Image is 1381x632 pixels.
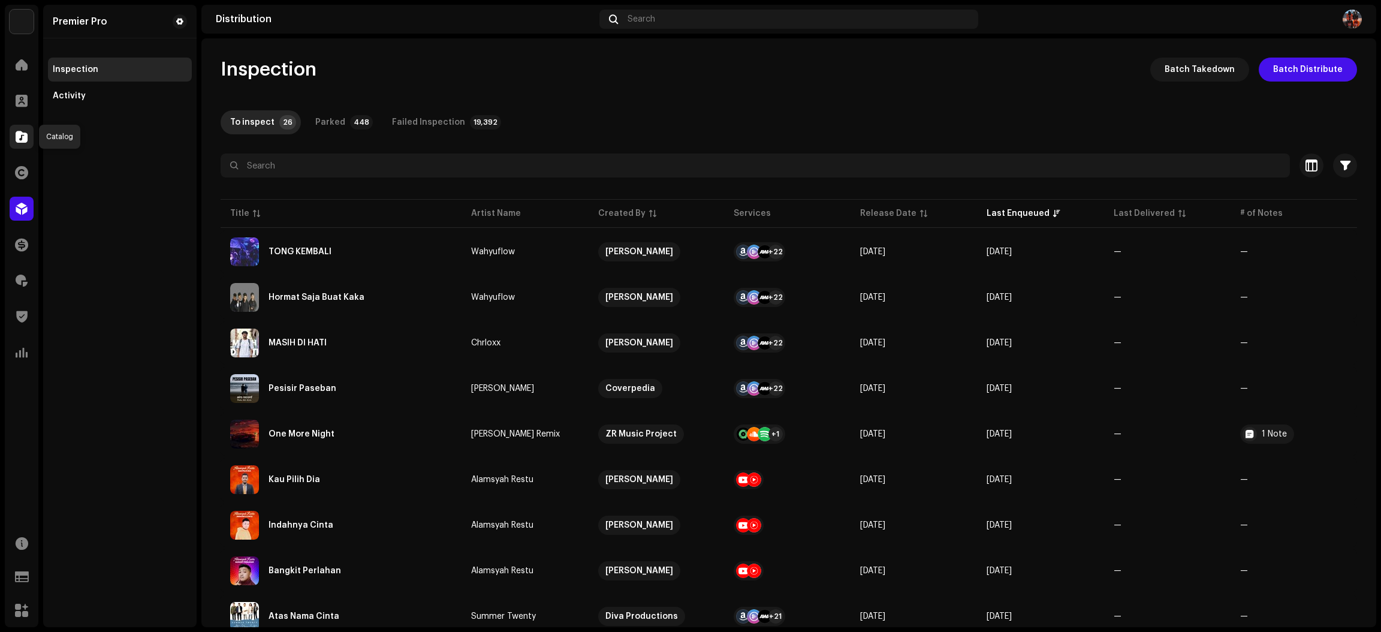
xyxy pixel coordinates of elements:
[1114,475,1121,484] span: —
[987,430,1012,438] span: Oct 10, 2025
[230,110,275,134] div: To inspect
[605,516,673,535] div: [PERSON_NAME]
[230,374,259,403] img: eefbd608-4be5-4bdd-81c2-82ab2b1d871f
[1343,10,1362,29] img: e0da1e75-51bb-48e8-b89a-af9921f343bd
[1273,58,1343,82] span: Batch Distribute
[269,384,336,393] div: Pesisir Paseban
[471,475,533,484] div: Alamsyah Restu
[230,283,259,312] img: db7fc72f-25b6-46d8-9f95-ff8e0beae63e
[860,293,885,302] span: Oct 11, 2025
[768,245,783,259] div: +22
[605,470,673,489] div: [PERSON_NAME]
[1114,207,1175,219] div: Last Delivered
[860,207,916,219] div: Release Date
[1240,293,1347,302] re-a-table-badge: —
[1114,430,1121,438] span: —
[269,293,364,302] div: Hormat Saja Buat Kaka
[230,420,259,449] img: 38ee8a8d-3db2-4771-bc09-a7c006b03003
[269,475,320,484] div: Kau Pilih Dia
[860,430,885,438] span: Oct 2, 2025
[53,65,98,74] div: Inspection
[471,248,578,256] span: Wahyuflow
[768,427,783,441] div: +1
[53,91,86,101] div: Activity
[860,248,885,256] span: Oct 11, 2025
[768,609,783,624] div: +21
[1240,475,1347,484] re-a-table-badge: —
[269,521,333,529] div: Indahnya Cinta
[350,115,373,130] p-badge: 448
[598,333,714,353] span: TIMUR KREATIF
[860,521,885,529] span: Sep 4, 2025
[605,333,673,353] div: [PERSON_NAME]
[598,242,714,261] span: TIMUR KREATIF
[987,567,1012,575] span: Oct 9, 2025
[471,384,578,393] span: Adi Airo
[598,516,714,535] span: Luckie Limandika
[471,567,578,575] span: Alamsyah Restu
[471,293,578,302] span: Wahyuflow
[987,248,1012,256] span: Oct 11, 2025
[598,288,714,307] span: TIMUR KREATIF
[987,521,1012,529] span: Oct 9, 2025
[230,237,259,266] img: e0b23cac-9656-4057-905c-4a211b803c3f
[860,567,885,575] span: Jul 28, 2025
[471,430,578,438] span: Zoe Remix
[598,379,714,398] span: Coverpedia
[987,384,1012,393] span: Oct 11, 2025
[230,329,259,357] img: d7210289-54a0-4017-8a09-02c0400d0f60
[230,207,249,219] div: Title
[221,154,1290,177] input: Search
[471,384,534,393] div: [PERSON_NAME]
[605,561,673,580] div: [PERSON_NAME]
[860,475,885,484] span: Sep 18, 2025
[987,293,1012,302] span: Oct 11, 2025
[1240,384,1347,393] re-a-table-badge: —
[768,290,783,305] div: +22
[1259,58,1357,82] button: Batch Distribute
[269,567,341,575] div: Bangkit Perlahan
[1114,339,1121,347] span: —
[471,339,578,347] span: Chrloxx
[471,612,578,621] span: Summer Twenty
[10,10,34,34] img: 64f15ab7-a28a-4bb5-a164-82594ec98160
[598,561,714,580] span: Luckie Limandika
[860,612,885,621] span: Oct 9, 2025
[471,475,578,484] span: Alamsyah Restu
[768,381,783,396] div: +22
[860,384,885,393] span: Oct 11, 2025
[1240,248,1347,256] re-a-table-badge: —
[628,14,655,24] span: Search
[987,612,1012,621] span: Oct 9, 2025
[1150,58,1249,82] button: Batch Takedown
[471,521,533,529] div: Alamsyah Restu
[230,602,259,631] img: 384018e1-364d-4b2b-90e9-4ed27a29811c
[279,115,296,130] p-badge: 26
[53,17,107,26] div: Premier Pro
[269,339,327,347] div: MASIH DI HATI
[471,293,515,302] div: Wahyuflow
[598,470,714,489] span: Luckie Limandika
[471,248,515,256] div: Wahyuflow
[768,336,783,350] div: +22
[1240,339,1347,347] re-a-table-badge: —
[598,425,714,444] span: ZR Music Project
[598,607,714,626] span: Diva Productions
[1262,430,1287,438] div: 1 Note
[1165,58,1235,82] span: Batch Takedown
[1240,567,1347,575] re-a-table-badge: —
[269,430,334,438] div: One More Night
[605,242,673,261] div: [PERSON_NAME]
[598,207,646,219] div: Created By
[315,110,345,134] div: Parked
[216,14,595,24] div: Distribution
[1114,384,1121,393] span: —
[471,339,500,347] div: Chrloxx
[605,607,678,626] div: Diva Productions
[230,465,259,494] img: 19d84d32-0a93-407e-8f41-2406568b41e5
[987,339,1012,347] span: Oct 11, 2025
[471,612,536,621] div: Summer Twenty
[269,248,331,256] div: TONG KEMBALI
[860,339,885,347] span: Oct 11, 2025
[48,58,192,82] re-m-nav-item: Inspection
